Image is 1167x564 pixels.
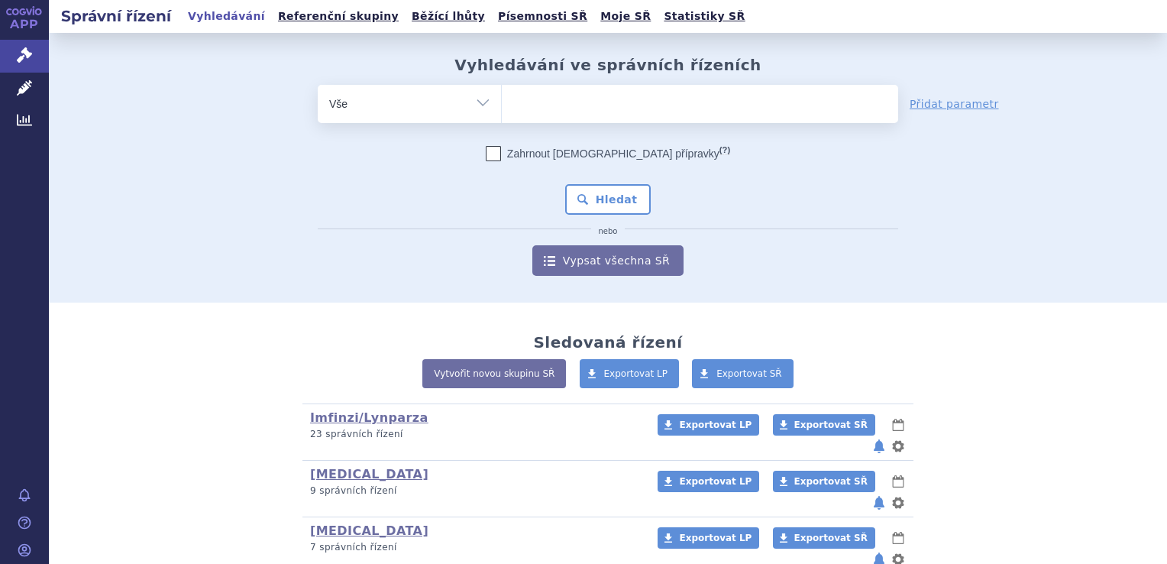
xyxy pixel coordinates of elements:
[565,184,651,215] button: Hledat
[794,420,868,430] span: Exportovat SŘ
[871,494,887,512] button: notifikace
[891,472,906,491] button: lhůty
[532,245,684,276] a: Vypsat všechna SŘ
[183,6,270,27] a: Vyhledávání
[580,359,680,388] a: Exportovat LP
[310,485,638,498] p: 9 správních řízení
[422,359,566,388] a: Vytvořit novou skupinu SŘ
[310,428,638,441] p: 23 správních řízení
[310,523,428,538] a: [MEDICAL_DATA]
[773,527,875,549] a: Exportovat SŘ
[659,6,749,27] a: Statistiky SŘ
[794,476,868,487] span: Exportovat SŘ
[49,5,183,27] h2: Správní řízení
[658,414,759,436] a: Exportovat LP
[591,227,626,236] i: nebo
[407,6,490,27] a: Běžící lhůty
[773,414,875,436] a: Exportovat SŘ
[773,471,875,492] a: Exportovat SŘ
[910,96,999,112] a: Přidat parametr
[310,541,638,554] p: 7 správních řízení
[486,146,730,161] label: Zahrnout [DEMOGRAPHIC_DATA] přípravky
[273,6,403,27] a: Referenční skupiny
[679,476,752,487] span: Exportovat LP
[658,471,759,492] a: Exportovat LP
[679,533,752,543] span: Exportovat LP
[794,533,868,543] span: Exportovat SŘ
[891,529,906,547] button: lhůty
[692,359,794,388] a: Exportovat SŘ
[533,333,682,352] h2: Sledovaná řízení
[719,145,730,155] abbr: (?)
[604,368,668,379] span: Exportovat LP
[596,6,655,27] a: Moje SŘ
[716,368,782,379] span: Exportovat SŘ
[310,467,428,481] a: [MEDICAL_DATA]
[679,420,752,430] span: Exportovat LP
[871,437,887,455] button: notifikace
[658,527,759,549] a: Exportovat LP
[493,6,592,27] a: Písemnosti SŘ
[891,416,906,434] button: lhůty
[310,410,428,425] a: Imfinzi/Lynparza
[454,56,761,74] h2: Vyhledávání ve správních řízeních
[891,437,906,455] button: nastavení
[891,494,906,512] button: nastavení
